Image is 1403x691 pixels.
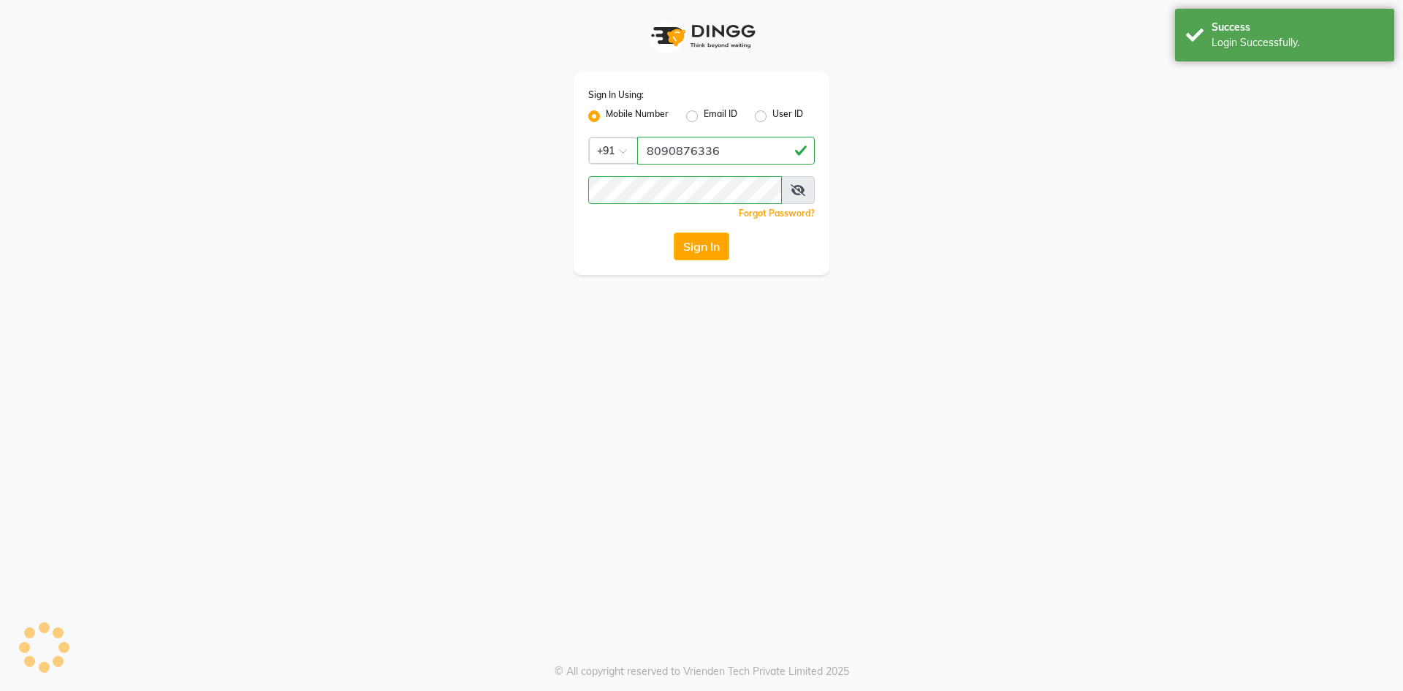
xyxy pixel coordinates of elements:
div: Login Successfully. [1212,35,1383,50]
label: Sign In Using: [588,88,644,102]
label: Mobile Number [606,107,669,125]
a: Forgot Password? [739,208,815,219]
input: Username [588,176,782,204]
input: Username [637,137,815,165]
button: Sign In [674,233,729,260]
div: Success [1212,20,1383,35]
label: User ID [772,107,803,125]
label: Email ID [704,107,737,125]
img: logo1.svg [643,15,760,58]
